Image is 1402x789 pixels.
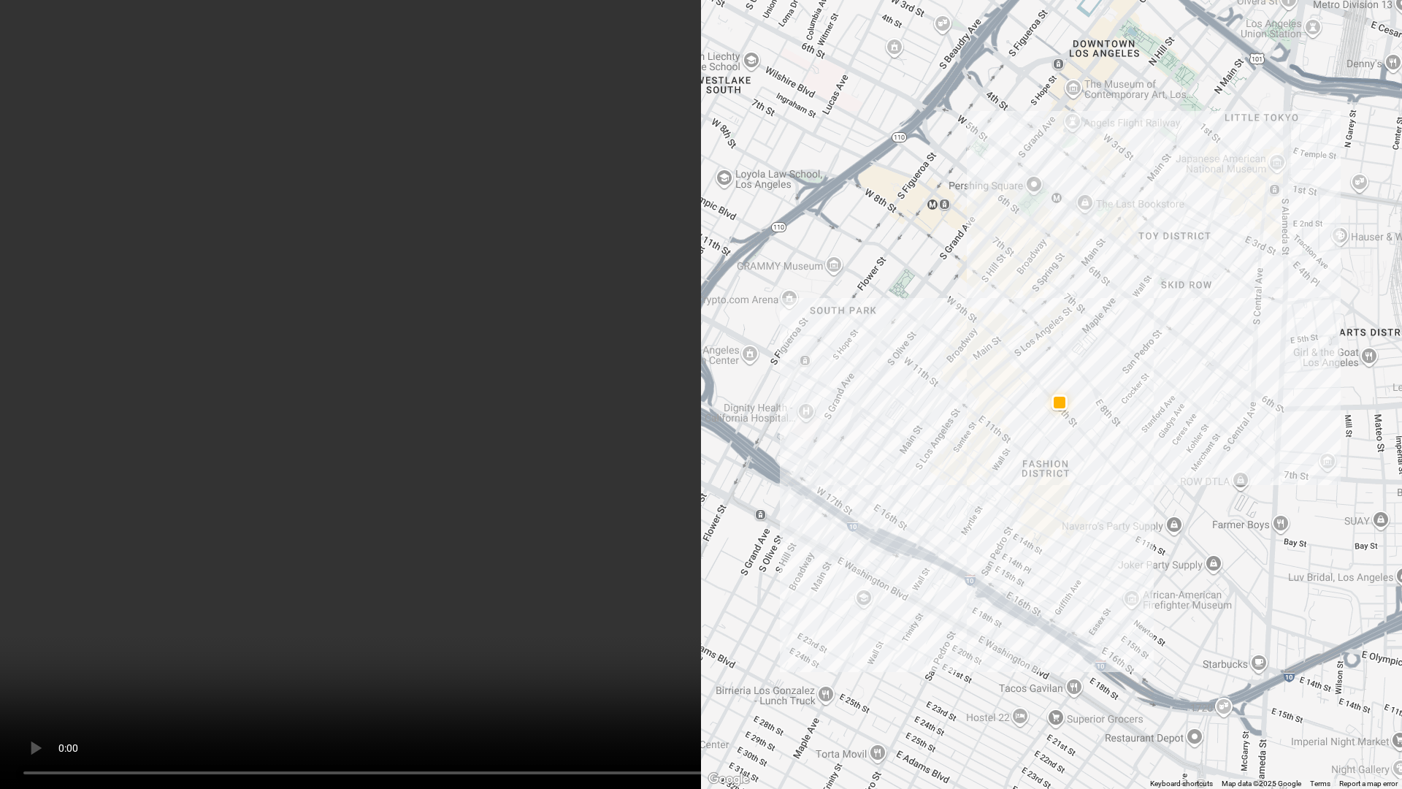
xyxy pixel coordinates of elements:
a: Terms (opens in new tab) [1310,780,1330,788]
span: Map data ©2025 Google [1222,780,1301,788]
img: Google [705,770,753,789]
a: Report a map error [1339,780,1398,788]
button: Keyboard shortcuts [1150,779,1213,789]
a: Open this area in Google Maps (opens a new window) [705,770,753,789]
